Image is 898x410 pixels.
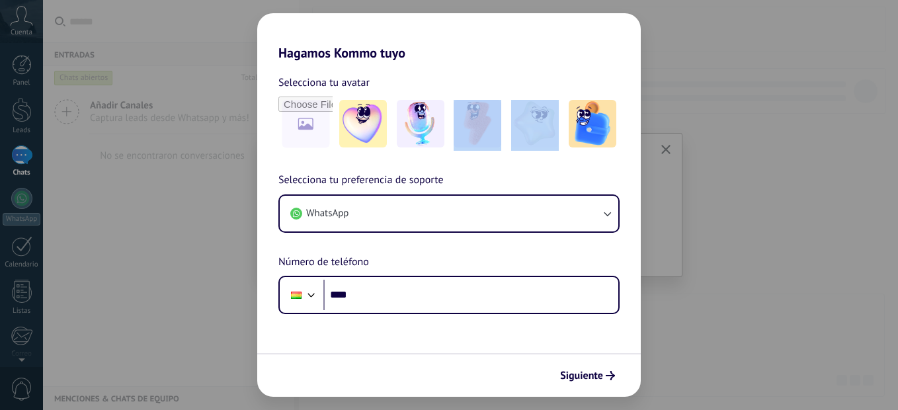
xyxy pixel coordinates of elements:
[278,254,369,271] span: Número de teléfono
[257,13,641,61] h2: Hagamos Kommo tuyo
[554,364,621,387] button: Siguiente
[569,100,616,147] img: -5.jpeg
[280,196,618,231] button: WhatsApp
[284,281,309,309] div: Bolivia: + 591
[339,100,387,147] img: -1.jpeg
[278,172,444,189] span: Selecciona tu preferencia de soporte
[397,100,444,147] img: -2.jpeg
[454,100,501,147] img: -3.jpeg
[278,74,370,91] span: Selecciona tu avatar
[306,207,348,220] span: WhatsApp
[560,371,603,380] span: Siguiente
[511,100,559,147] img: -4.jpeg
